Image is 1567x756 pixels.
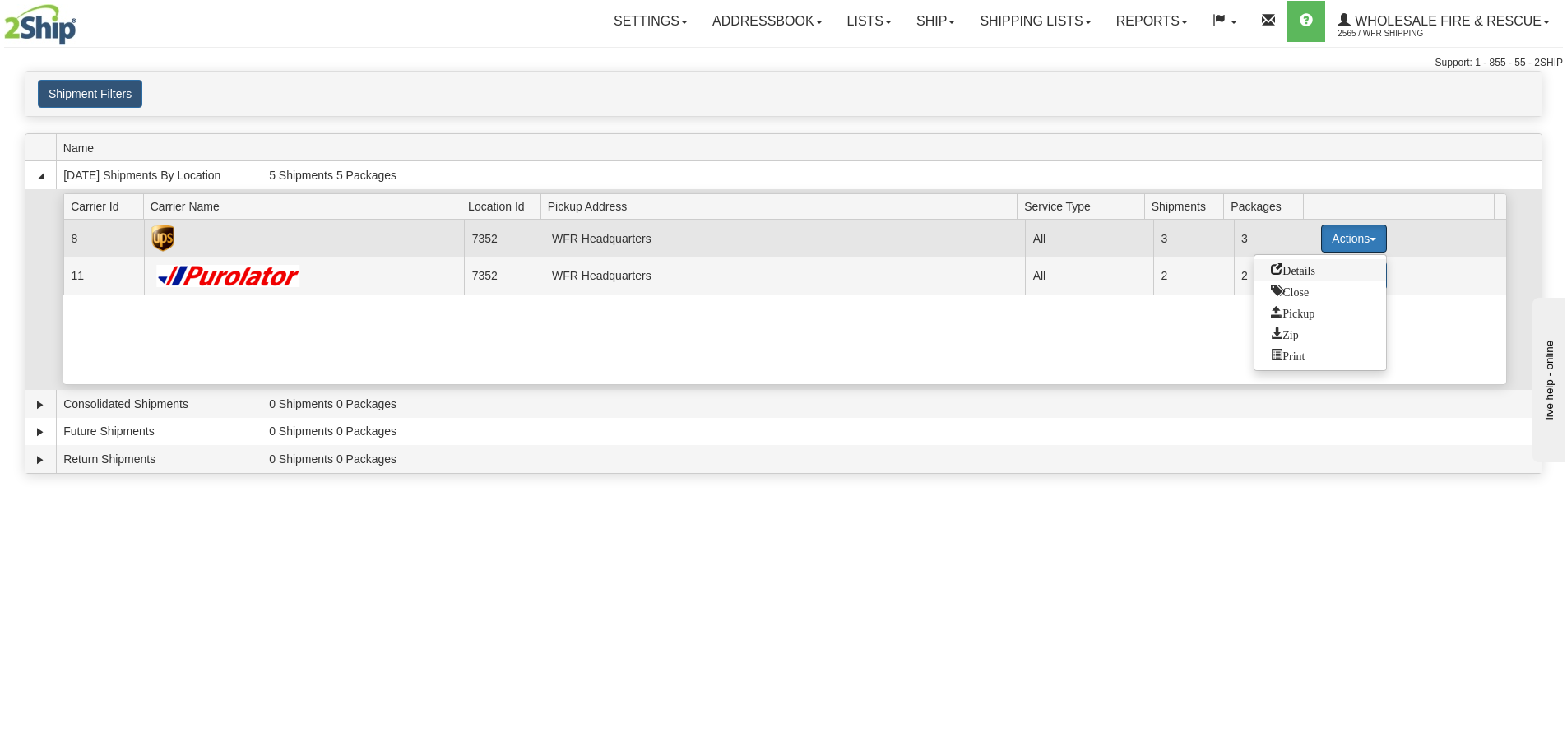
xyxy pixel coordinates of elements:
a: WHOLESALE FIRE & RESCUE 2565 / WFR Shipping [1325,1,1562,42]
td: 11 [63,257,143,295]
a: Settings [601,1,700,42]
span: Name [63,135,262,160]
a: Expand [32,397,49,413]
td: 3 [1153,220,1233,257]
img: UPS [151,225,174,252]
td: 2 [1234,257,1314,295]
a: Print or Download All Shipping Documents in one file [1254,345,1386,366]
td: Return Shipments [56,445,262,473]
a: Close this group [1254,281,1386,302]
td: [DATE] Shipments By Location [56,161,262,189]
span: Pickup Address [548,193,1018,219]
span: Service Type [1024,193,1144,219]
span: Shipments [1152,193,1224,219]
span: Carrier Id [71,193,143,219]
a: Addressbook [700,1,835,42]
span: WHOLESALE FIRE & RESCUE [1351,14,1542,28]
td: 3 [1234,220,1314,257]
a: Shipping lists [967,1,1103,42]
div: live help - online [12,14,152,26]
button: Shipment Filters [38,80,142,108]
iframe: chat widget [1529,294,1565,461]
img: logo2565.jpg [4,4,76,45]
a: Ship [904,1,967,42]
td: 7352 [464,220,544,257]
a: Collapse [32,168,49,184]
a: Go to Details view [1254,259,1386,281]
span: Pickup [1271,306,1314,318]
button: Actions [1321,225,1387,253]
td: 8 [63,220,143,257]
span: 2565 / WFR Shipping [1338,26,1461,42]
td: All [1025,220,1153,257]
td: Future Shipments [56,418,262,446]
a: Reports [1104,1,1200,42]
a: Zip and Download All Shipping Documents [1254,323,1386,345]
a: Lists [835,1,904,42]
td: Consolidated Shipments [56,390,262,418]
span: Carrier Name [151,193,461,219]
span: Close [1271,285,1309,296]
a: Request a carrier pickup [1254,302,1386,323]
td: 7352 [464,257,544,295]
span: Packages [1231,193,1303,219]
td: 0 Shipments 0 Packages [262,445,1542,473]
td: All [1025,257,1153,295]
img: Purolator [151,265,307,287]
td: 0 Shipments 0 Packages [262,418,1542,446]
a: Expand [32,452,49,468]
div: Support: 1 - 855 - 55 - 2SHIP [4,56,1563,70]
td: 2 [1153,257,1233,295]
td: 0 Shipments 0 Packages [262,390,1542,418]
td: 5 Shipments 5 Packages [262,161,1542,189]
span: Location Id [468,193,540,219]
td: WFR Headquarters [545,220,1026,257]
span: Print [1271,349,1305,360]
td: WFR Headquarters [545,257,1026,295]
span: Details [1271,263,1315,275]
a: Expand [32,424,49,440]
span: Zip [1271,327,1298,339]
